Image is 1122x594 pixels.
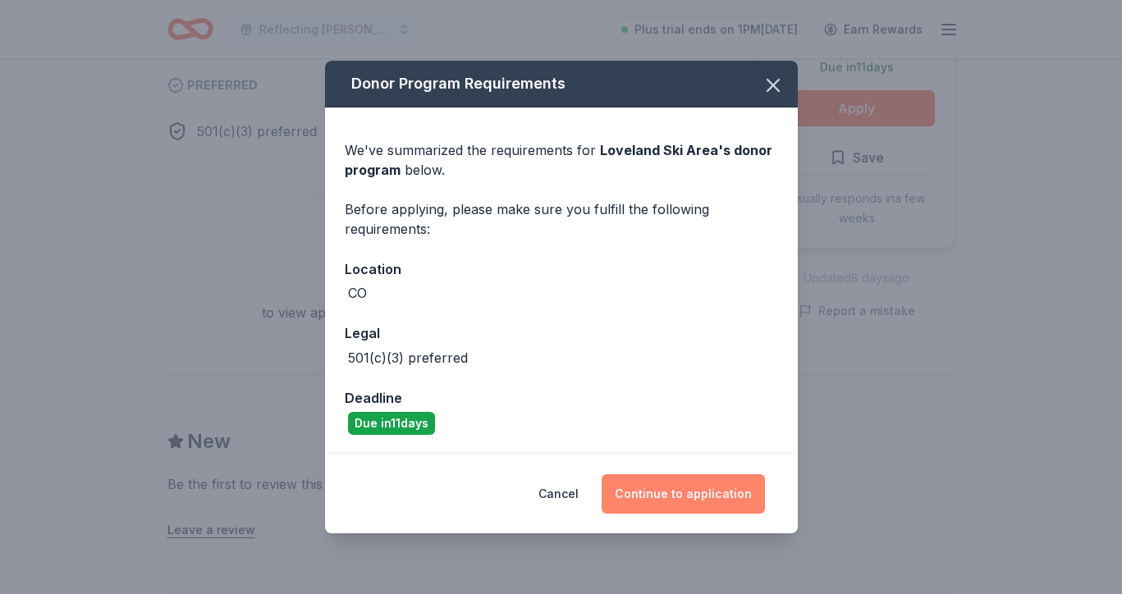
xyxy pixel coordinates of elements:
[345,140,778,180] div: We've summarized the requirements for below.
[345,387,778,409] div: Deadline
[348,283,367,303] div: CO
[538,474,579,514] button: Cancel
[345,199,778,239] div: Before applying, please make sure you fulfill the following requirements:
[602,474,765,514] button: Continue to application
[348,348,468,368] div: 501(c)(3) preferred
[325,61,798,107] div: Donor Program Requirements
[345,258,778,280] div: Location
[345,322,778,344] div: Legal
[348,412,435,435] div: Due in 11 days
